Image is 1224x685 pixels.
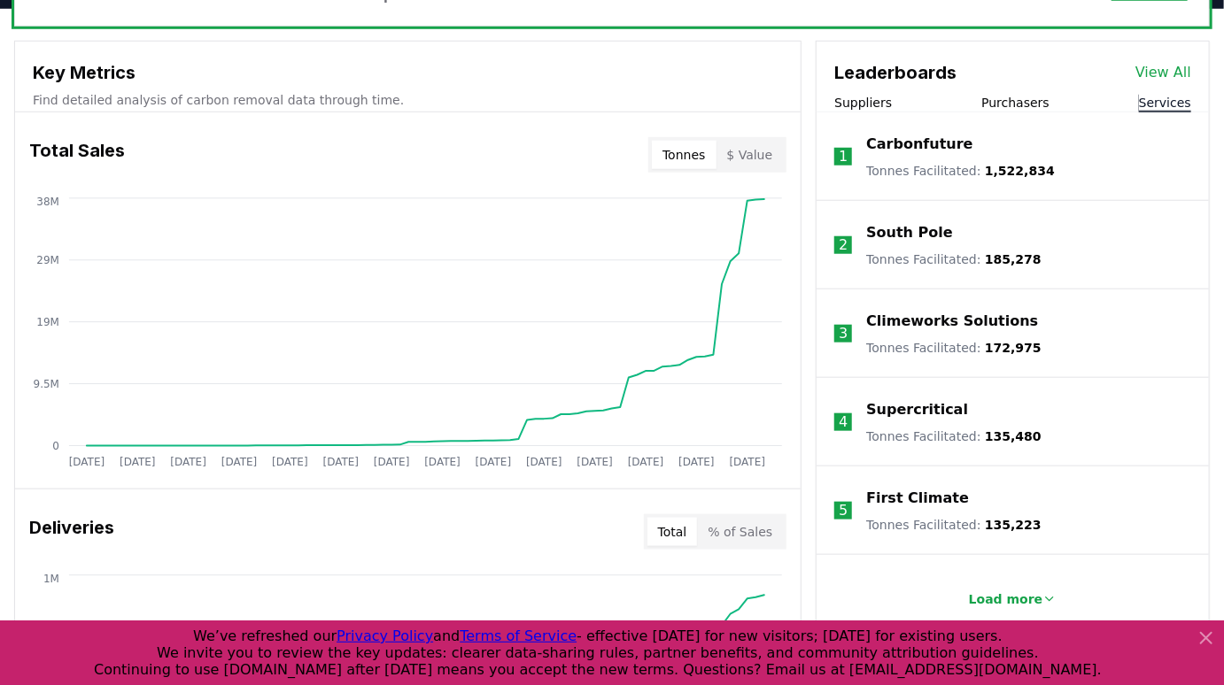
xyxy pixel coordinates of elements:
[839,500,848,521] p: 5
[36,196,59,208] tspan: 38M
[866,488,969,509] a: First Climate
[170,456,206,468] tspan: [DATE]
[36,316,59,328] tspan: 19M
[866,250,1042,268] p: Tonnes Facilitated :
[323,456,360,468] tspan: [DATE]
[52,440,59,452] tspan: 0
[955,581,1072,617] button: Load more
[985,429,1042,443] span: 135,480
[34,378,59,390] tspan: 9.5M
[839,235,848,256] p: 2
[1139,94,1191,112] button: Services
[697,518,783,546] button: % of Sales
[33,91,783,109] p: Find detailed analysis of carbon removal data through time.
[985,164,1055,178] span: 1,522,834
[476,456,512,468] tspan: [DATE]
[834,94,892,112] button: Suppliers
[985,518,1042,532] span: 135,223
[839,146,848,167] p: 1
[866,311,1038,332] a: Climeworks Solutions
[43,573,59,585] tspan: 1M
[647,518,698,546] button: Total
[866,399,968,420] a: Supercritical
[526,456,562,468] tspan: [DATE]
[981,94,1050,112] button: Purchasers
[985,341,1042,355] span: 172,975
[969,590,1043,608] p: Load more
[69,456,105,468] tspan: [DATE]
[866,134,972,155] a: Carbonfuture
[866,427,1042,445] p: Tonnes Facilitated :
[839,412,848,433] p: 4
[628,456,664,468] tspan: [DATE]
[652,141,716,169] button: Tonnes
[36,254,59,266] tspan: 29M
[730,456,766,468] tspan: [DATE]
[221,456,258,468] tspan: [DATE]
[866,516,1042,534] p: Tonnes Facilitated :
[425,456,461,468] tspan: [DATE]
[577,456,614,468] tspan: [DATE]
[839,323,848,344] p: 3
[29,137,125,173] h3: Total Sales
[120,456,156,468] tspan: [DATE]
[866,222,953,243] a: South Pole
[717,141,784,169] button: $ Value
[866,339,1042,357] p: Tonnes Facilitated :
[1135,62,1191,83] a: View All
[866,162,1055,180] p: Tonnes Facilitated :
[679,456,716,468] tspan: [DATE]
[272,456,308,468] tspan: [DATE]
[374,456,410,468] tspan: [DATE]
[33,59,783,86] h3: Key Metrics
[985,252,1042,266] span: 185,278
[29,514,114,550] h3: Deliveries
[834,59,957,86] h3: Leaderboards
